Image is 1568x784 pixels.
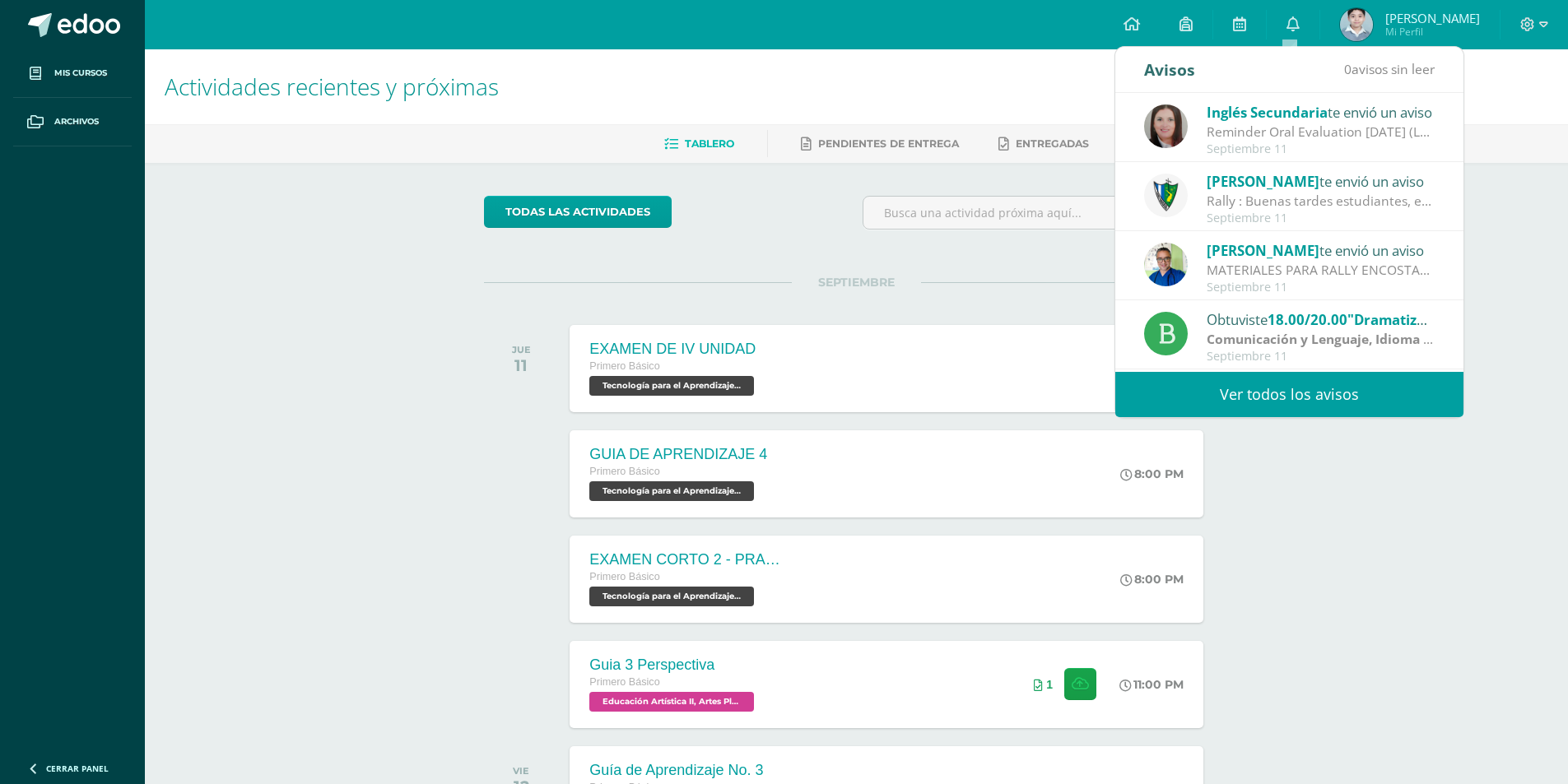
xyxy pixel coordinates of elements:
span: Inglés Secundaria [1207,103,1328,122]
a: todas las Actividades [484,196,672,228]
div: Guia 3 Perspectiva [589,656,758,674]
div: 11 [512,355,531,375]
img: 8af0450cf43d44e38c4a1497329761f3.png [1144,104,1188,148]
span: [PERSON_NAME] [1207,172,1319,191]
div: 8:00 PM [1120,572,1184,587]
img: 692ded2a22070436d299c26f70cfa591.png [1144,243,1188,286]
span: Tecnología para el Aprendizaje y la Comunicación (Informática) 'B' [589,587,754,606]
a: Entregadas [998,131,1089,157]
span: [PERSON_NAME] [1385,10,1480,26]
div: VIE [513,765,529,777]
span: Primero Básico [589,466,659,477]
div: Obtuviste en [1207,308,1435,330]
div: Guía de Aprendizaje No. 3 [589,762,763,779]
div: Septiembre 11 [1207,281,1435,295]
div: te envió un aviso [1207,101,1435,123]
div: Reminder Oral Evaluation Sept 19th (L3 Miss Mary): Hi guys! I remind you to work on your project ... [1207,123,1435,141]
div: JUE [512,344,531,355]
div: GUIA DE APRENDIZAJE 4 [589,446,767,463]
div: 11:00 PM [1119,677,1184,692]
span: Mi Perfil [1385,25,1480,39]
span: Cerrar panel [46,763,109,774]
a: Ver todos los avisos [1115,372,1463,417]
strong: Comunicación y Lenguaje, Idioma Español [1207,330,1473,348]
span: Primero Básico [589,360,659,372]
img: 786043bd1d74ae9ce13740e041e1cee8.png [1340,8,1373,41]
span: Tecnología para el Aprendizaje y la Comunicación (Informática) 'B' [589,376,754,396]
span: 0 [1344,60,1352,78]
span: 1 [1046,678,1053,691]
span: avisos sin leer [1344,60,1435,78]
span: Primero Básico [589,676,659,688]
div: te envió un aviso [1207,239,1435,261]
span: Primero Básico [589,571,659,582]
img: 9f174a157161b4ddbe12118a61fed988.png [1144,174,1188,217]
span: Educación Artística II, Artes Plásticas 'B' [589,692,754,712]
input: Busca una actividad próxima aquí... [863,197,1228,229]
span: Pendientes de entrega [818,137,959,150]
div: | Zona [1207,330,1435,349]
a: Archivos [13,98,132,146]
div: 8:00 PM [1120,466,1184,481]
div: Septiembre 11 [1207,350,1435,364]
div: EXAMEN CORTO 2 - PRACTICO- [589,551,787,568]
div: te envió un aviso [1207,170,1435,192]
a: Tablero [664,131,734,157]
div: Septiembre 11 [1207,142,1435,156]
a: Mis cursos [13,49,132,98]
span: Entregadas [1016,137,1089,150]
div: Archivos entregados [1034,678,1053,691]
div: Rally : Buenas tardes estudiantes, es un gusto saludarlos. Por este medio se informa que los jóve... [1207,192,1435,211]
div: MATERIALES PARA RALLY ENCOSTALADOS: Buena tardes estimados padres de familia y alumnos, según ind... [1207,261,1435,280]
div: Septiembre 11 [1207,211,1435,225]
span: 18.00/20.00 [1268,310,1347,329]
span: SEPTIEMBRE [792,275,921,290]
span: [PERSON_NAME] [1207,241,1319,260]
div: EXAMEN DE IV UNIDAD [589,341,758,358]
span: Archivos [54,115,99,128]
span: Tecnología para el Aprendizaje y la Comunicación (Informática) 'B' [589,481,754,501]
a: Pendientes de entrega [801,131,959,157]
span: Mis cursos [54,67,107,80]
span: Actividades recientes y próximas [165,71,499,102]
span: Tablero [685,137,734,150]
